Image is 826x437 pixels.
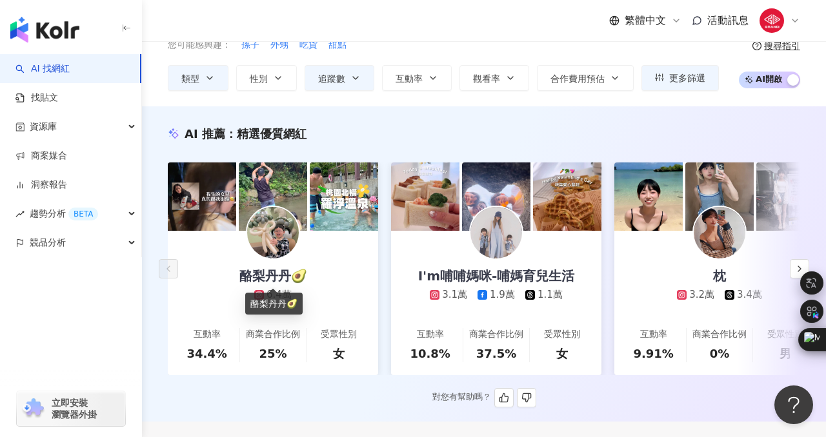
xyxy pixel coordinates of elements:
[625,14,666,28] span: 繁體中文
[185,126,307,142] div: AI 推薦 ：
[774,385,813,424] iframe: Help Scout Beacon - Open
[767,328,803,341] div: 受眾性別
[382,65,452,91] button: 互動率
[470,207,522,258] img: KOL Avatar
[391,162,459,231] img: post-image
[236,65,297,91] button: 性別
[328,38,347,52] button: 甜點
[462,162,530,231] img: post-image
[756,162,825,231] img: post-image
[237,127,307,141] span: 精選優質網紅
[241,39,259,52] span: 孫子
[15,179,67,191] a: 洞察報告
[780,345,791,362] div: 男
[68,208,98,220] div: BETA
[318,73,345,84] span: 追蹤數
[181,73,199,84] span: 類型
[614,162,683,231] img: post-image
[194,328,221,341] div: 互動率
[692,328,747,341] div: 商業合作比例
[246,328,300,341] div: 商業合作比例
[476,345,516,362] div: 37.5%
[710,345,730,362] div: 0%
[707,14,749,26] span: 活動訊息
[259,345,287,362] div: 25%
[556,345,568,362] div: 女
[669,73,705,83] span: 更多篩選
[310,162,378,231] img: post-image
[21,398,46,419] img: chrome extension
[267,288,292,302] div: 6.4萬
[544,328,580,341] div: 受眾性別
[391,231,601,375] a: I'm哺哺媽咪-哺媽育兒生活3.1萬1.9萬1.1萬互動率10.8%商業合作比例37.5%受眾性別女
[15,209,25,218] span: rise
[333,345,345,362] div: 女
[168,162,236,231] img: post-image
[299,39,317,52] span: 吃貨
[633,345,673,362] div: 9.91%
[30,228,66,257] span: 競品分析
[737,288,762,302] div: 3.4萬
[764,41,800,51] div: 搜尋指引
[459,65,529,91] button: 觀看率
[405,267,588,285] div: I'm哺哺媽咪-哺媽育兒生活
[168,65,228,91] button: 類型
[305,65,374,91] button: 追蹤數
[760,8,784,33] img: GD.jpg
[538,288,563,302] div: 1.1萬
[700,267,739,285] div: 枕
[550,73,605,84] span: 合作費用預估
[15,92,58,104] a: 找貼文
[328,39,347,52] span: 甜點
[694,207,745,258] img: KOL Avatar
[15,150,67,162] a: 商案媒合
[241,38,260,52] button: 孫子
[168,231,378,375] a: 酪梨丹丹🥑6.4萬互動率34.4%商業合作比例25%受眾性別女
[442,288,467,302] div: 3.1萬
[473,73,500,84] span: 觀看率
[15,63,70,75] a: searchAI 找網紅
[533,162,601,231] img: post-image
[685,162,754,231] img: post-image
[490,288,515,302] div: 1.9萬
[270,39,288,52] span: 外甥
[396,73,423,84] span: 互動率
[168,39,231,52] span: 您可能感興趣：
[410,345,450,362] div: 10.8%
[689,288,714,302] div: 3.2萬
[641,65,719,91] button: 更多篩選
[247,207,299,258] img: KOL Avatar
[537,65,634,91] button: 合作費用預估
[432,388,536,407] div: 對您有幫助嗎？
[10,17,79,43] img: logo
[245,293,303,315] div: 酪梨丹丹🥑
[186,345,227,362] div: 34.4%
[469,328,523,341] div: 商業合作比例
[17,391,125,426] a: chrome extension立即安裝 瀏覽器外掛
[614,231,825,375] a: 枕3.2萬3.4萬互動率9.91%商業合作比例0%受眾性別男
[239,162,307,231] img: post-image
[30,112,57,141] span: 資源庫
[270,38,289,52] button: 外甥
[227,267,320,285] div: 酪梨丹丹🥑
[30,199,98,228] span: 趨勢分析
[321,328,357,341] div: 受眾性別
[752,41,761,50] span: question-circle
[52,397,97,420] span: 立即安裝 瀏覽器外掛
[417,328,444,341] div: 互動率
[640,328,667,341] div: 互動率
[250,73,268,84] span: 性別
[299,38,318,52] button: 吃貨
